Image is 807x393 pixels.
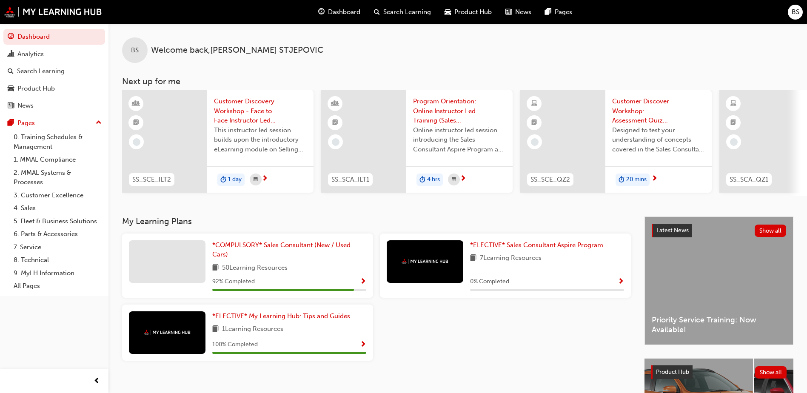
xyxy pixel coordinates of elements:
[10,228,105,241] a: 6. Parts & Accessories
[755,225,787,237] button: Show all
[419,174,425,185] span: duration-icon
[644,216,793,345] a: Latest NewsShow allPriority Service Training: Now Available!
[331,175,369,185] span: SS_SCA_ILT1
[499,3,538,21] a: news-iconNews
[332,138,339,146] span: learningRecordVerb_NONE-icon
[470,240,607,250] a: *ELECTIVE* Sales Consultant Aspire Program
[3,63,105,79] a: Search Learning
[228,175,242,185] span: 1 day
[311,3,367,21] a: guage-iconDashboard
[618,276,624,287] button: Show Progress
[262,175,268,183] span: next-icon
[212,324,219,335] span: book-icon
[531,98,537,109] span: learningResourceType_ELEARNING-icon
[10,241,105,254] a: 7. Service
[254,174,258,185] span: calendar-icon
[10,215,105,228] a: 5. Fleet & Business Solutions
[212,240,366,259] a: *COMPULSORY* Sales Consultant (New / Used Cars)
[8,51,14,58] span: chart-icon
[460,175,466,183] span: next-icon
[730,98,736,109] span: learningResourceType_ELEARNING-icon
[656,227,689,234] span: Latest News
[545,7,551,17] span: pages-icon
[520,90,712,193] a: SS_SCE_QZ2Customer Discover Workshop: Assessment Quiz (Sales Consultant Essential Program)Designe...
[730,175,768,185] span: SS_SCA_QZ1
[17,118,35,128] div: Pages
[220,174,226,185] span: duration-icon
[222,324,283,335] span: 1 Learning Resources
[531,138,539,146] span: learningRecordVerb_NONE-icon
[427,175,440,185] span: 4 hrs
[656,368,689,376] span: Product Hub
[730,117,736,128] span: booktick-icon
[480,253,542,264] span: 7 Learning Resources
[452,174,456,185] span: calendar-icon
[10,166,105,189] a: 2. MMAL Systems & Processes
[212,263,219,273] span: book-icon
[383,7,431,17] span: Search Learning
[515,7,531,17] span: News
[328,7,360,17] span: Dashboard
[619,174,624,185] span: duration-icon
[8,33,14,41] span: guage-icon
[10,279,105,293] a: All Pages
[612,125,705,154] span: Designed to test your understanding of concepts covered in the Sales Consultant Essential Program...
[651,175,658,183] span: next-icon
[4,6,102,17] img: mmal
[374,7,380,17] span: search-icon
[651,365,787,379] a: Product HubShow all
[652,224,786,237] a: Latest NewsShow all
[470,253,476,264] span: book-icon
[212,241,351,259] span: *COMPULSORY* Sales Consultant (New / Used Cars)
[531,117,537,128] span: booktick-icon
[3,115,105,131] button: Pages
[755,366,787,379] button: Show all
[413,125,506,154] span: Online instructor led session introducing the Sales Consultant Aspire Program and outlining what ...
[332,117,338,128] span: booktick-icon
[96,117,102,128] span: up-icon
[214,97,307,125] span: Customer Discovery Workshop - Face to Face Instructor Led Training (Sales Consultant Essential Pr...
[505,7,512,17] span: news-icon
[792,7,799,17] span: BS
[367,3,438,21] a: search-iconSearch Learning
[10,202,105,215] a: 4. Sales
[730,138,738,146] span: learningRecordVerb_NONE-icon
[17,66,65,76] div: Search Learning
[214,125,307,154] span: This instructor led session builds upon the introductory eLearning module on Selling Solutions.
[10,189,105,202] a: 3. Customer Excellence
[612,97,705,125] span: Customer Discover Workshop: Assessment Quiz (Sales Consultant Essential Program)
[445,7,451,17] span: car-icon
[470,277,509,287] span: 0 % Completed
[3,98,105,114] a: News
[212,340,258,350] span: 100 % Completed
[360,276,366,287] button: Show Progress
[3,81,105,97] a: Product Hub
[438,3,499,21] a: car-iconProduct Hub
[3,27,105,115] button: DashboardAnalyticsSearch LearningProduct HubNews
[332,98,338,109] span: learningResourceType_INSTRUCTOR_LED-icon
[108,77,807,86] h3: Next up for me
[212,277,255,287] span: 92 % Completed
[538,3,579,21] a: pages-iconPages
[470,241,603,249] span: *ELECTIVE* Sales Consultant Aspire Program
[321,90,513,193] a: SS_SCA_ILT1Program Orientation: Online Instructor Led Training (Sales Consultant Aspire Program)O...
[360,341,366,349] span: Show Progress
[212,311,354,321] a: *ELECTIVE* My Learning Hub: Tips and Guides
[8,120,14,127] span: pages-icon
[360,339,366,350] button: Show Progress
[151,46,323,55] span: Welcome back , [PERSON_NAME] STJEPOVIC
[530,175,570,185] span: SS_SCE_QZ2
[17,49,44,59] div: Analytics
[17,101,34,111] div: News
[10,131,105,153] a: 0. Training Schedules & Management
[8,85,14,93] span: car-icon
[222,263,288,273] span: 50 Learning Resources
[10,153,105,166] a: 1. MMAL Compliance
[318,7,325,17] span: guage-icon
[454,7,492,17] span: Product Hub
[144,330,191,335] img: mmal
[3,46,105,62] a: Analytics
[360,278,366,286] span: Show Progress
